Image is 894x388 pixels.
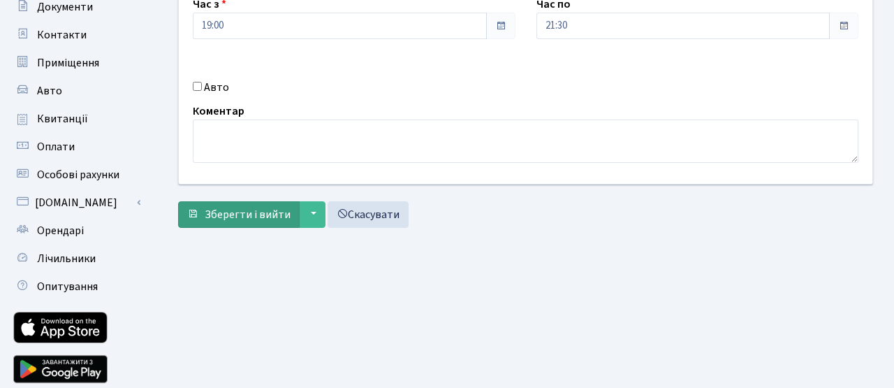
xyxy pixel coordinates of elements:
[37,27,87,43] span: Контакти
[7,217,147,245] a: Орендарі
[37,139,75,155] span: Оплати
[37,55,99,71] span: Приміщення
[37,167,119,182] span: Особові рахунки
[7,189,147,217] a: [DOMAIN_NAME]
[7,21,147,49] a: Контакти
[328,201,409,228] a: Скасувати
[178,201,300,228] button: Зберегти і вийти
[37,223,84,238] span: Орендарі
[7,105,147,133] a: Квитанції
[7,133,147,161] a: Оплати
[7,49,147,77] a: Приміщення
[37,251,96,266] span: Лічильники
[7,273,147,301] a: Опитування
[37,83,62,99] span: Авто
[37,111,88,127] span: Квитанції
[37,279,98,294] span: Опитування
[7,245,147,273] a: Лічильники
[204,79,229,96] label: Авто
[193,103,244,120] label: Коментар
[205,207,291,222] span: Зберегти і вийти
[7,161,147,189] a: Особові рахунки
[7,77,147,105] a: Авто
